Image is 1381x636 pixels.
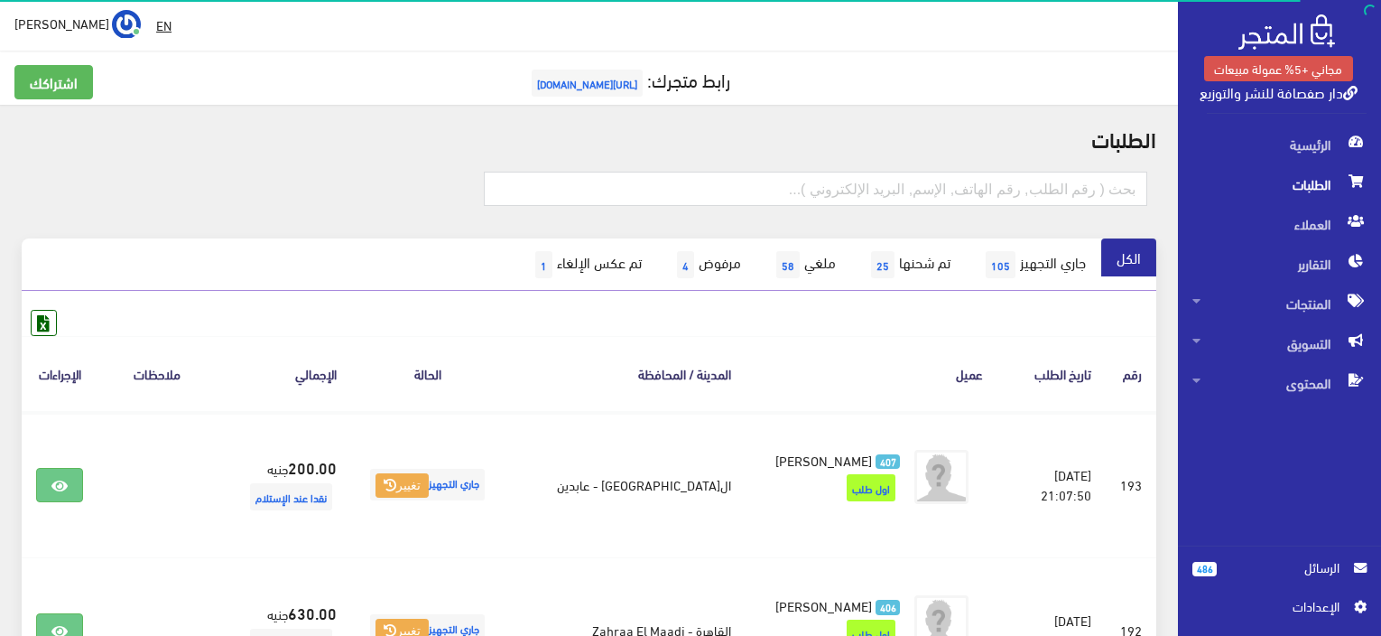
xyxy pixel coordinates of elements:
span: 406 [876,600,900,615]
th: ملاحظات [97,336,216,411]
a: رابط متجرك:[URL][DOMAIN_NAME] [527,62,730,96]
img: ... [112,10,141,39]
span: 1 [535,251,552,278]
a: 406 [PERSON_NAME] [774,595,900,615]
span: التقارير [1192,244,1367,284]
img: avatar.png [914,450,969,504]
th: الحالة [351,336,504,411]
span: [PERSON_NAME] [775,447,872,472]
a: المحتوى [1178,363,1381,403]
th: تاريخ الطلب [997,336,1106,411]
span: 105 [986,251,1015,278]
a: EN [149,9,179,42]
img: . [1238,14,1335,50]
a: تم عكس الإلغاء1 [515,238,657,291]
span: العملاء [1192,204,1367,244]
th: رقم [1106,336,1156,411]
a: ملغي58 [756,238,851,291]
strong: 630.00 [288,601,337,624]
a: اﻹعدادات [1192,596,1367,625]
a: 407 [PERSON_NAME] [774,450,900,470]
span: الرئيسية [1192,125,1367,164]
span: اﻹعدادات [1207,596,1339,616]
span: اول طلب [847,474,895,501]
td: ال[GEOGRAPHIC_DATA] - عابدين [504,412,745,558]
input: بحث ( رقم الطلب, رقم الهاتف, الإسم, البريد اﻹلكتروني )... [484,172,1147,206]
strong: 200.00 [288,455,337,479]
a: الطلبات [1178,164,1381,204]
a: اشتراكك [14,65,93,99]
a: مجاني +5% عمولة مبيعات [1204,56,1353,81]
a: المنتجات [1178,284,1381,323]
span: الرسائل [1231,557,1339,577]
th: الإجراءات [22,336,97,411]
th: اﻹجمالي [216,336,351,411]
button: تغيير [375,473,429,499]
a: تم شحنها25 [851,238,966,291]
span: المحتوى [1192,363,1367,403]
span: التسويق [1192,323,1367,363]
a: 486 الرسائل [1192,557,1367,596]
span: نقدا عند الإستلام [250,483,332,510]
span: [PERSON_NAME] [14,12,109,34]
span: 4 [677,251,694,278]
span: 25 [871,251,894,278]
u: EN [156,14,171,36]
span: 58 [776,251,800,278]
a: جاري التجهيز105 [966,238,1101,291]
th: المدينة / المحافظة [504,336,745,411]
a: الرئيسية [1178,125,1381,164]
h2: الطلبات [22,126,1156,150]
span: 486 [1192,562,1217,576]
a: دار صفصافة للنشر والتوزيع [1200,79,1358,105]
th: عميل [746,336,997,411]
td: جنيه [216,412,351,558]
span: جاري التجهيز [370,469,485,500]
td: 193 [1106,412,1156,558]
span: المنتجات [1192,284,1367,323]
a: ... [PERSON_NAME] [14,9,141,38]
span: [PERSON_NAME] [775,593,872,618]
a: التقارير [1178,244,1381,284]
a: الكل [1101,238,1156,276]
span: [URL][DOMAIN_NAME] [532,70,643,97]
a: العملاء [1178,204,1381,244]
td: [DATE] 21:07:50 [997,412,1106,558]
a: مرفوض4 [657,238,756,291]
span: 407 [876,454,900,470]
span: الطلبات [1192,164,1367,204]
